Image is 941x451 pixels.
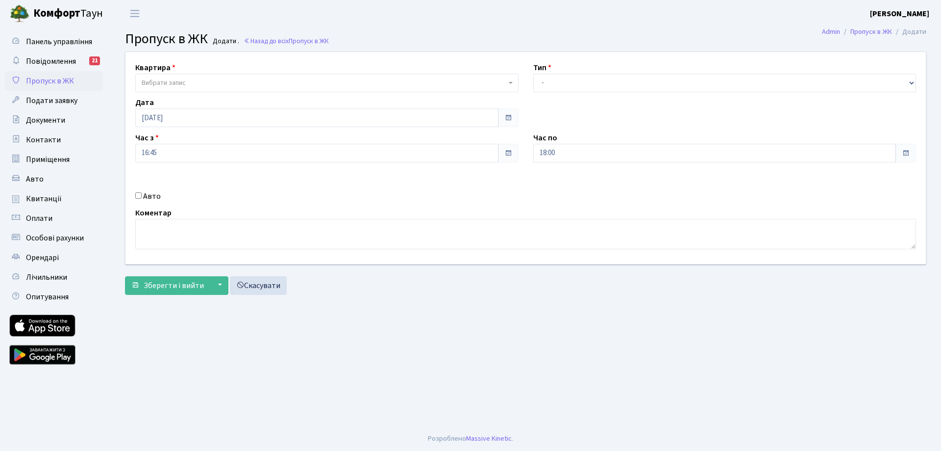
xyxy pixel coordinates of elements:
[211,37,239,46] small: Додати .
[230,276,287,295] a: Скасувати
[26,174,44,185] span: Авто
[125,276,210,295] button: Зберегти і вийти
[125,29,208,49] span: Пропуск в ЖК
[26,272,67,283] span: Лічильники
[26,154,70,165] span: Приміщення
[26,115,65,126] span: Документи
[5,52,103,71] a: Повідомлення21
[142,78,186,88] span: Вибрати запис
[5,287,103,307] a: Опитування
[892,27,926,37] li: Додати
[135,62,175,74] label: Квартира
[466,433,512,444] a: Massive Kinetic
[89,56,100,65] div: 21
[26,252,59,263] span: Орендарі
[5,91,103,110] a: Подати заявку
[5,150,103,169] a: Приміщення
[26,213,52,224] span: Оплати
[5,110,103,130] a: Документи
[289,36,329,46] span: Пропуск в ЖК
[244,36,329,46] a: Назад до всіхПропуск в ЖК
[26,233,84,243] span: Особові рахунки
[135,97,154,108] label: Дата
[807,22,941,42] nav: breadcrumb
[135,132,159,144] label: Час з
[533,132,557,144] label: Час по
[26,56,76,67] span: Повідомлення
[5,228,103,248] a: Особові рахунки
[5,248,103,267] a: Орендарі
[870,8,929,20] a: [PERSON_NAME]
[26,292,69,302] span: Опитування
[5,71,103,91] a: Пропуск в ЖК
[33,5,80,21] b: Комфорт
[5,169,103,189] a: Авто
[10,4,29,24] img: logo.png
[533,62,551,74] label: Тип
[26,76,74,86] span: Пропуск в ЖК
[143,190,161,202] label: Авто
[5,189,103,209] a: Квитанції
[26,134,61,145] span: Контакти
[123,5,147,22] button: Переключити навігацію
[135,207,172,219] label: Коментар
[5,209,103,228] a: Оплати
[870,8,929,19] b: [PERSON_NAME]
[26,95,77,106] span: Подати заявку
[822,27,840,37] a: Admin
[5,130,103,150] a: Контакти
[33,5,103,22] span: Таун
[26,36,92,47] span: Панель управління
[26,193,62,204] span: Квитанції
[428,433,513,444] div: Розроблено .
[144,280,204,291] span: Зберегти і вийти
[5,267,103,287] a: Лічильники
[850,27,892,37] a: Пропуск в ЖК
[5,32,103,52] a: Панель управління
